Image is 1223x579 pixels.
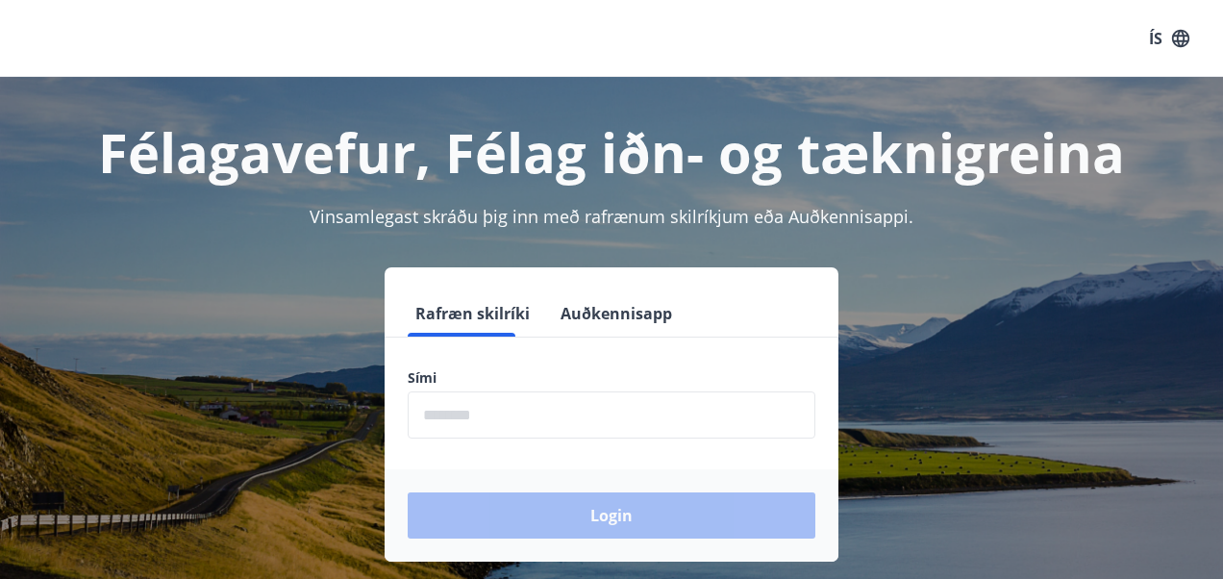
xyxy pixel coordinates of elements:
button: ÍS [1138,21,1200,56]
button: Auðkennisapp [553,290,680,337]
label: Sími [408,368,815,388]
button: Rafræn skilríki [408,290,537,337]
h1: Félagavefur, Félag iðn- og tæknigreina [23,115,1200,189]
span: Vinsamlegast skráðu þig inn með rafrænum skilríkjum eða Auðkennisappi. [310,205,913,228]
